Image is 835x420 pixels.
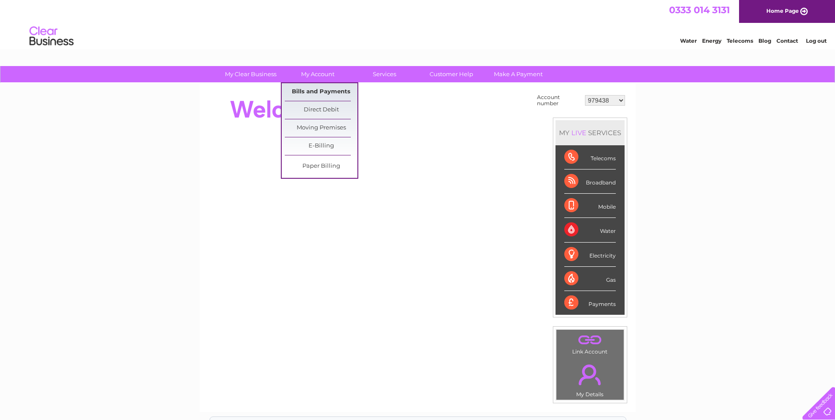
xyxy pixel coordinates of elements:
[680,37,697,44] a: Water
[564,243,616,267] div: Electricity
[482,66,555,82] a: Make A Payment
[806,37,827,44] a: Log out
[285,119,357,137] a: Moving Premises
[559,332,622,347] a: .
[564,267,616,291] div: Gas
[570,129,588,137] div: LIVE
[564,291,616,315] div: Payments
[727,37,753,44] a: Telecoms
[285,101,357,119] a: Direct Debit
[29,23,74,50] img: logo.png
[702,37,721,44] a: Energy
[564,218,616,242] div: Water
[776,37,798,44] a: Contact
[556,329,624,357] td: Link Account
[415,66,488,82] a: Customer Help
[669,4,730,15] a: 0333 014 3131
[285,83,357,101] a: Bills and Payments
[564,169,616,194] div: Broadband
[214,66,287,82] a: My Clear Business
[559,359,622,390] a: .
[285,158,357,175] a: Paper Billing
[564,194,616,218] div: Mobile
[556,357,624,400] td: My Details
[758,37,771,44] a: Blog
[285,137,357,155] a: E-Billing
[555,120,625,145] div: MY SERVICES
[348,66,421,82] a: Services
[564,145,616,169] div: Telecoms
[535,92,583,109] td: Account number
[210,5,626,43] div: Clear Business is a trading name of Verastar Limited (registered in [GEOGRAPHIC_DATA] No. 3667643...
[281,66,354,82] a: My Account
